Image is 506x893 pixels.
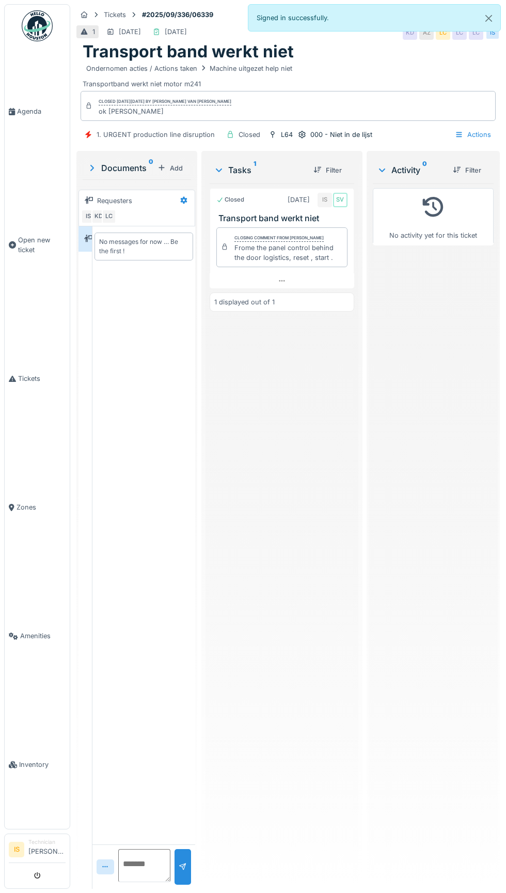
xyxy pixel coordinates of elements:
[83,62,494,89] div: Transportband werkt niet motor m241
[119,27,141,37] div: [DATE]
[469,25,483,40] div: LC
[28,838,66,846] div: Technician
[5,314,70,443] a: Tickets
[419,25,434,40] div: AZ
[5,572,70,700] a: Amenities
[99,98,231,105] div: Closed [DATE][DATE] by [PERSON_NAME] Van [PERSON_NAME]
[19,760,66,769] span: Inventory
[333,193,347,207] div: SV
[5,176,70,314] a: Open new ticket
[99,106,231,116] div: ok [PERSON_NAME]
[449,163,485,177] div: Filter
[99,237,188,256] div: No messages for now … Be the first !
[17,502,66,512] span: Zones
[97,130,215,140] div: 1. URGENT production line disruption
[216,195,244,204] div: Closed
[5,47,70,176] a: Agenda
[214,297,275,307] div: 1 displayed out of 1
[28,838,66,860] li: [PERSON_NAME]
[214,164,305,176] div: Tasks
[87,162,153,174] div: Documents
[239,130,260,140] div: Closed
[18,235,66,255] span: Open new ticket
[20,631,66,641] span: Amenities
[18,374,66,383] span: Tickets
[234,235,324,242] div: Closing comment from [PERSON_NAME]
[379,193,487,241] div: No activity yet for this ticket
[92,27,95,37] div: 1
[9,838,66,863] a: IS Technician[PERSON_NAME]
[281,130,293,140] div: L64
[9,842,24,857] li: IS
[22,10,53,41] img: Badge_color-CXgf-gQk.svg
[234,243,343,263] div: Frome the panel control behind the door logistics, reset , start .
[477,5,500,32] button: Close
[83,42,294,61] h1: Transport band werkt niet
[248,4,501,32] div: Signed in successfully.
[165,27,187,37] div: [DATE]
[97,196,132,206] div: Requesters
[153,161,187,175] div: Add
[218,213,350,223] h3: Transport band werkt niet
[5,700,70,829] a: Inventory
[485,25,500,40] div: IS
[450,127,496,142] div: Actions
[310,130,372,140] div: 000 - Niet in de lijst
[81,209,96,224] div: IS
[86,64,292,73] div: Ondernomen acties / Actions taken Machine uitgezet help niet
[318,193,332,207] div: IS
[254,164,256,176] sup: 1
[452,25,467,40] div: LC
[17,106,66,116] span: Agenda
[138,10,217,20] strong: #2025/09/336/06339
[91,209,106,224] div: KD
[403,25,417,40] div: KD
[149,162,153,174] sup: 0
[436,25,450,40] div: LC
[5,443,70,572] a: Zones
[422,164,427,176] sup: 0
[377,164,445,176] div: Activity
[102,209,116,224] div: LC
[104,10,126,20] div: Tickets
[309,163,346,177] div: Filter
[288,195,310,205] div: [DATE]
